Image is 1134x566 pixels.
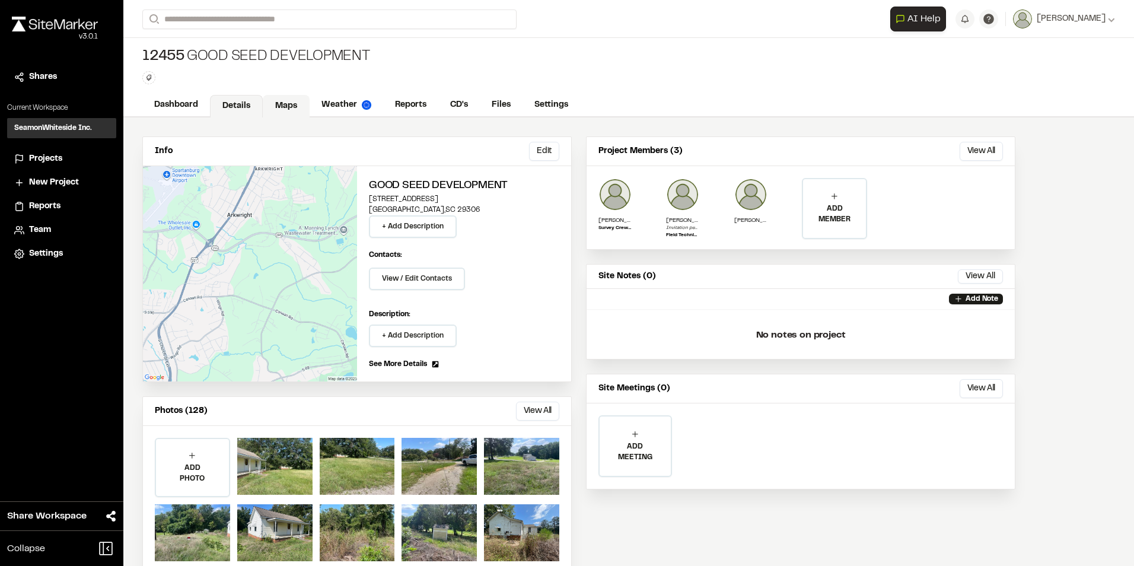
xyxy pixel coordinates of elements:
p: ADD MEETING [600,441,671,463]
a: Projects [14,152,109,166]
a: Team [14,224,109,237]
a: Settings [523,94,580,116]
button: + Add Description [369,325,457,347]
a: Maps [263,95,310,117]
p: Project Members (3) [598,145,683,158]
div: Open AI Assistant [890,7,951,31]
p: Photos (128) [155,405,208,418]
span: Shares [29,71,57,84]
a: Files [480,94,523,116]
p: Info [155,145,173,158]
p: Description: [369,309,559,320]
span: Team [29,224,51,237]
a: New Project [14,176,109,189]
button: View All [516,402,559,421]
p: Current Workspace [7,103,116,113]
a: CD's [438,94,480,116]
button: View All [960,142,1003,161]
p: [STREET_ADDRESS] [369,194,559,205]
p: Site Meetings (0) [598,382,670,395]
span: Collapse [7,542,45,556]
div: Good Seed Development [142,47,370,66]
button: Search [142,9,164,29]
a: Reports [14,200,109,213]
button: View / Edit Contacts [369,268,465,290]
h2: Good Seed Development [369,178,559,194]
p: Add Note [966,294,998,304]
div: Oh geez...please don't... [12,31,98,42]
p: [PERSON_NAME] [598,216,632,225]
p: Site Notes (0) [598,270,656,283]
p: No notes on project [596,316,1005,354]
p: Field Technician III [666,232,699,239]
button: Edit [529,142,559,161]
p: ADD MEMBER [803,203,866,225]
a: Reports [383,94,438,116]
span: New Project [29,176,79,189]
span: Reports [29,200,60,213]
p: [PERSON_NAME] [734,216,767,225]
a: Settings [14,247,109,260]
p: ADD PHOTO [156,463,229,484]
img: Ben Brumlow [734,178,767,211]
button: View All [960,379,1003,398]
button: View All [958,269,1003,284]
img: rebrand.png [12,17,98,31]
p: [GEOGRAPHIC_DATA] , SC 29306 [369,205,559,215]
span: Share Workspace [7,509,87,523]
button: [PERSON_NAME] [1013,9,1115,28]
button: + Add Description [369,215,457,238]
p: Survey Crew Chief [598,225,632,232]
span: See More Details [369,359,427,370]
span: [PERSON_NAME] [1037,12,1106,26]
span: Projects [29,152,62,166]
p: Invitation pending [666,225,699,232]
img: Will Tate [666,178,699,211]
h3: SeamonWhiteside Inc. [14,123,92,133]
img: Morgan Beumee [598,178,632,211]
button: Open AI Assistant [890,7,946,31]
a: Shares [14,71,109,84]
img: precipai.png [362,100,371,110]
img: User [1013,9,1032,28]
span: AI Help [907,12,941,26]
span: 12455 [142,47,184,66]
a: Details [210,95,263,117]
p: [PERSON_NAME] [666,216,699,225]
span: Settings [29,247,63,260]
p: Contacts: [369,250,402,260]
a: Dashboard [142,94,210,116]
button: Edit Tags [142,71,155,84]
a: Weather [310,94,383,116]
